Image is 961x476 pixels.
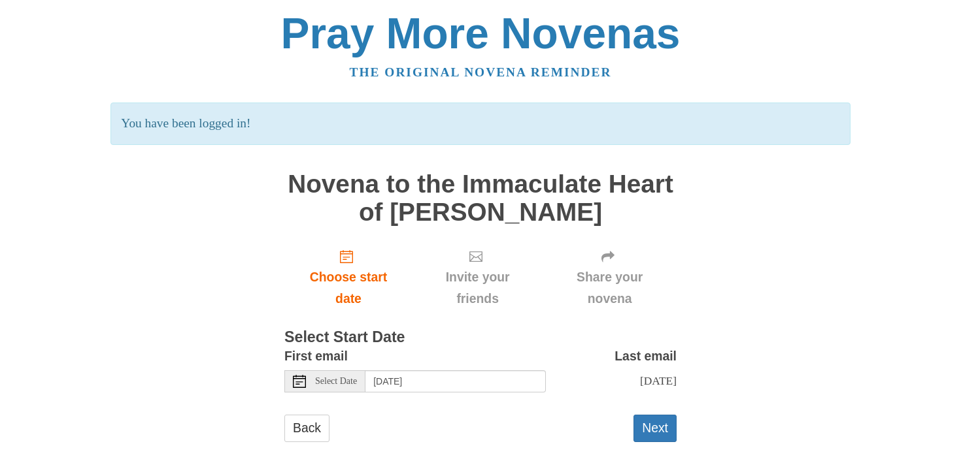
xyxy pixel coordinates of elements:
[110,103,850,145] p: You have been logged in!
[315,377,357,386] span: Select Date
[640,374,677,387] span: [DATE]
[284,170,677,226] h1: Novena to the Immaculate Heart of [PERSON_NAME]
[413,239,543,317] div: Click "Next" to confirm your start date first.
[615,345,677,367] label: Last email
[284,345,348,367] label: First email
[284,329,677,346] h3: Select Start Date
[426,266,530,309] span: Invite your friends
[284,239,413,317] a: Choose start date
[633,415,677,441] button: Next
[297,266,399,309] span: Choose start date
[284,415,329,441] a: Back
[350,65,612,79] a: The original novena reminder
[543,239,677,317] div: Click "Next" to confirm your start date first.
[281,9,681,57] a: Pray More Novenas
[556,266,664,309] span: Share your novena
